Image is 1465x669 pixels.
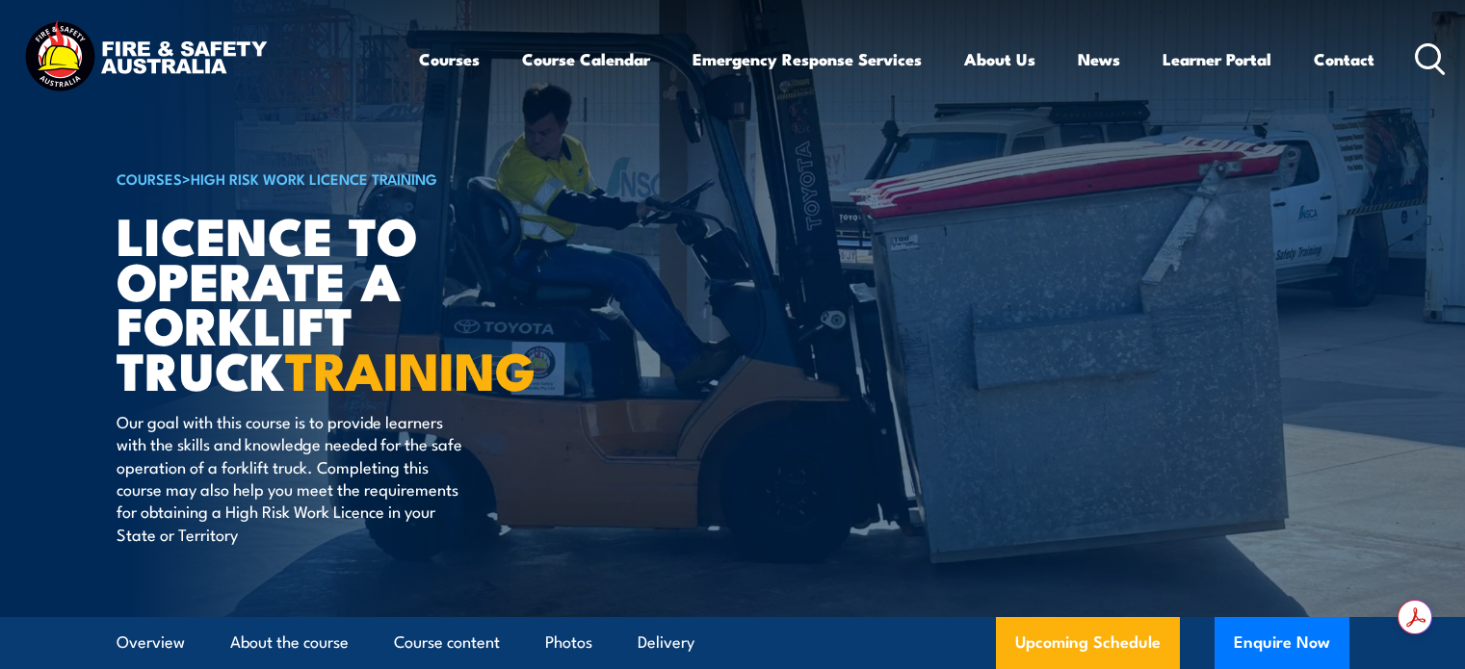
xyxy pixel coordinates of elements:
a: Courses [419,34,480,85]
a: Learner Portal [1163,34,1271,85]
p: Our goal with this course is to provide learners with the skills and knowledge needed for the saf... [117,410,468,545]
a: Photos [545,617,592,668]
h6: > [117,167,592,190]
a: COURSES [117,167,182,189]
a: News [1078,34,1120,85]
strong: TRAINING [285,328,536,408]
h1: Licence to operate a forklift truck [117,212,592,392]
a: Course Calendar [522,34,650,85]
a: About Us [964,34,1035,85]
a: Delivery [638,617,694,668]
a: Upcoming Schedule [996,617,1180,669]
a: About the course [230,617,349,668]
a: Emergency Response Services [693,34,922,85]
a: Course content [394,617,500,668]
button: Enquire Now [1215,617,1349,669]
a: High Risk Work Licence Training [191,167,437,189]
a: Overview [117,617,185,668]
a: Contact [1314,34,1374,85]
